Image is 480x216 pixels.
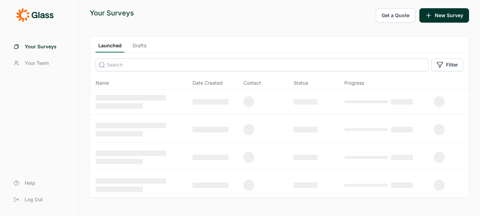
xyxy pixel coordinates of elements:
span: Name [96,80,109,86]
span: Date Created [193,80,223,86]
a: Launched [96,42,124,52]
button: Get a Quote [376,8,415,23]
div: Status [294,80,308,86]
button: New Survey [419,8,469,23]
span: Filter [446,61,458,68]
input: Search [96,58,429,71]
span: Log Out [25,196,43,203]
span: Your Surveys [25,43,57,50]
div: Contact [243,80,261,86]
div: Your Surveys [90,8,134,18]
a: Drafts [130,42,149,52]
span: Your Team [25,60,49,67]
button: Filter [431,58,463,71]
span: Help [25,180,35,187]
div: Progress [344,80,364,86]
